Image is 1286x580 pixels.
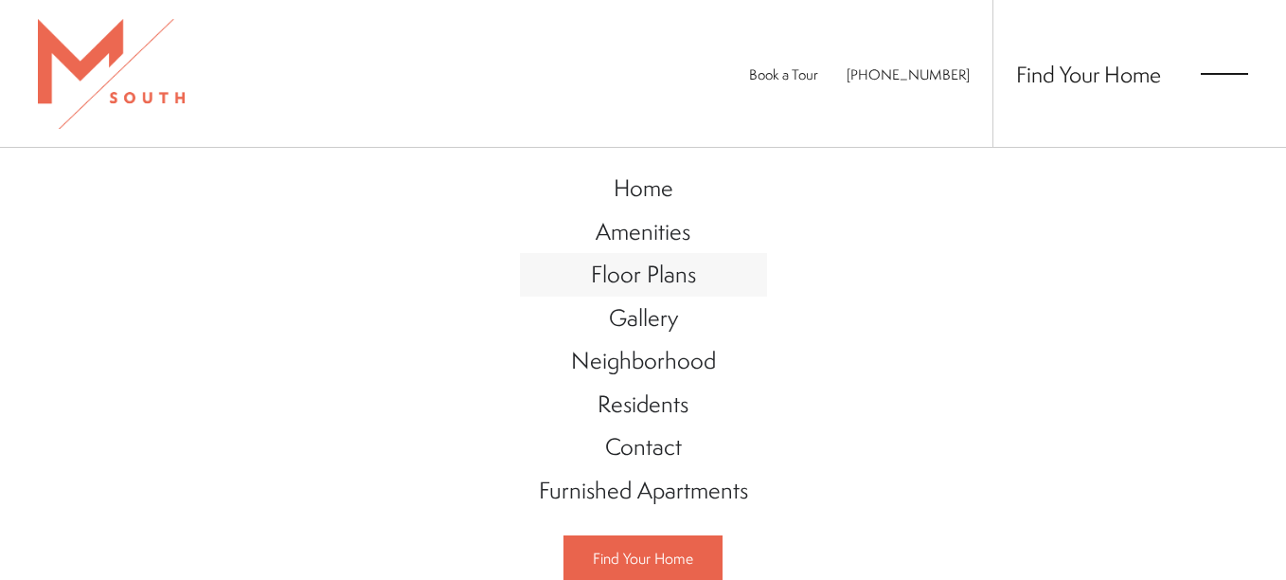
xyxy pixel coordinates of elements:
[596,215,690,247] span: Amenities
[520,167,767,210] a: Go to Home
[1201,65,1248,82] button: Open Menu
[605,430,682,462] span: Contact
[609,301,678,334] span: Gallery
[520,210,767,254] a: Go to Amenities
[591,258,696,290] span: Floor Plans
[571,344,716,376] span: Neighborhood
[614,172,673,204] span: Home
[847,64,970,84] span: [PHONE_NUMBER]
[847,64,970,84] a: Call Us at 813-570-8014
[520,426,767,469] a: Go to Contact
[593,548,693,569] span: Find Your Home
[520,339,767,383] a: Go to Neighborhood
[520,253,767,297] a: Go to Floor Plans
[520,383,767,426] a: Go to Residents
[38,19,185,129] img: MSouth
[520,297,767,340] a: Go to Gallery
[520,469,767,513] a: Go to Furnished Apartments (opens in a new tab)
[749,64,818,84] a: Book a Tour
[539,474,748,506] span: Furnished Apartments
[598,388,688,420] span: Residents
[1016,59,1161,89] a: Find Your Home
